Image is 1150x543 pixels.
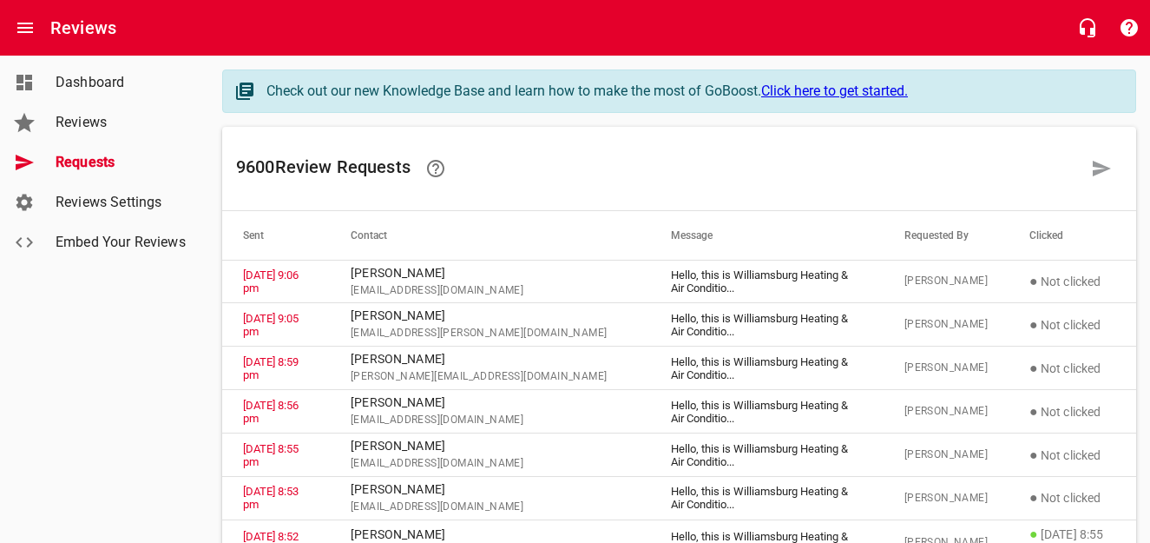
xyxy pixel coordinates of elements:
span: Embed Your Reviews [56,232,187,253]
span: ● [1029,360,1038,376]
p: [PERSON_NAME] [351,350,629,368]
span: ● [1029,447,1038,463]
span: Requests [56,152,187,173]
td: Hello, this is Williamsburg Heating & Air Conditio ... [650,477,883,520]
p: [PERSON_NAME] [351,437,629,455]
span: ● [1029,316,1038,333]
h6: Reviews [50,14,116,42]
a: Learn how requesting reviews can improve your online presence [415,148,457,189]
button: Open drawer [4,7,46,49]
span: [PERSON_NAME] [904,316,988,334]
span: [PERSON_NAME][EMAIL_ADDRESS][DOMAIN_NAME] [351,368,629,386]
th: Requested By [884,211,1009,260]
span: [PERSON_NAME] [904,360,988,377]
p: Not clicked [1029,445,1115,466]
span: [PERSON_NAME] [904,490,988,507]
span: [EMAIL_ADDRESS][PERSON_NAME][DOMAIN_NAME] [351,325,629,342]
p: Not clicked [1029,315,1115,335]
span: [PERSON_NAME] [904,273,988,290]
span: ● [1029,403,1038,420]
span: Dashboard [56,72,187,93]
span: [EMAIL_ADDRESS][DOMAIN_NAME] [351,412,629,429]
td: Hello, this is Williamsburg Heating & Air Conditio ... [650,260,883,303]
button: Support Portal [1108,7,1150,49]
span: ● [1029,526,1038,542]
a: Request a review [1081,148,1122,189]
a: [DATE] 8:56 pm [243,399,299,425]
td: Hello, this is Williamsburg Heating & Air Conditio ... [650,303,883,347]
a: [DATE] 8:59 pm [243,355,299,381]
div: Check out our new Knowledge Base and learn how to make the most of GoBoost. [266,81,1118,102]
td: Hello, this is Williamsburg Heating & Air Conditio ... [650,390,883,434]
a: [DATE] 8:55 pm [243,442,299,468]
span: [PERSON_NAME] [904,447,988,464]
span: [EMAIL_ADDRESS][DOMAIN_NAME] [351,499,629,516]
th: Message [650,211,883,260]
span: ● [1029,273,1038,289]
a: Click here to get started. [761,83,908,99]
a: [DATE] 9:06 pm [243,268,299,295]
span: [EMAIL_ADDRESS][DOMAIN_NAME] [351,282,629,300]
span: Reviews Settings [56,192,187,213]
p: Not clicked [1029,487,1115,508]
span: Reviews [56,112,187,133]
h6: 9600 Review Request s [236,148,1081,189]
span: [EMAIL_ADDRESS][DOMAIN_NAME] [351,455,629,473]
button: Live Chat [1067,7,1108,49]
p: Not clicked [1029,358,1115,379]
td: Hello, this is Williamsburg Heating & Air Conditio ... [650,347,883,390]
th: Contact [330,211,650,260]
p: [PERSON_NAME] [351,394,629,412]
span: ● [1029,489,1038,506]
th: Clicked [1009,211,1136,260]
p: [PERSON_NAME] [351,264,629,282]
p: [PERSON_NAME] [351,307,629,325]
a: [DATE] 9:05 pm [243,312,299,338]
td: Hello, this is Williamsburg Heating & Air Conditio ... [650,434,883,477]
p: Not clicked [1029,401,1115,422]
a: [DATE] 8:53 pm [243,485,299,511]
th: Sent [222,211,330,260]
p: Not clicked [1029,271,1115,292]
p: [PERSON_NAME] [351,480,629,499]
span: [PERSON_NAME] [904,403,988,420]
